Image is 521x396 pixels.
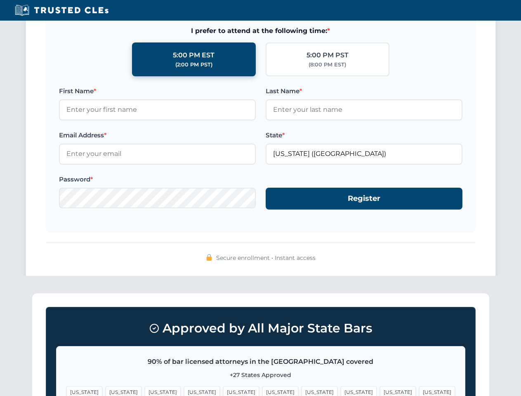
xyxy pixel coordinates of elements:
[59,144,256,164] input: Enter your email
[309,61,346,69] div: (8:00 PM EST)
[12,4,111,16] img: Trusted CLEs
[56,317,465,339] h3: Approved by All Major State Bars
[306,50,349,61] div: 5:00 PM PST
[66,356,455,367] p: 90% of bar licensed attorneys in the [GEOGRAPHIC_DATA] covered
[266,188,462,210] button: Register
[59,99,256,120] input: Enter your first name
[66,370,455,379] p: +27 States Approved
[266,86,462,96] label: Last Name
[266,144,462,164] input: Florida (FL)
[206,254,212,261] img: 🔒
[266,99,462,120] input: Enter your last name
[59,130,256,140] label: Email Address
[59,86,256,96] label: First Name
[266,130,462,140] label: State
[216,253,316,262] span: Secure enrollment • Instant access
[59,174,256,184] label: Password
[59,26,462,36] span: I prefer to attend at the following time:
[175,61,212,69] div: (2:00 PM PST)
[173,50,215,61] div: 5:00 PM EST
